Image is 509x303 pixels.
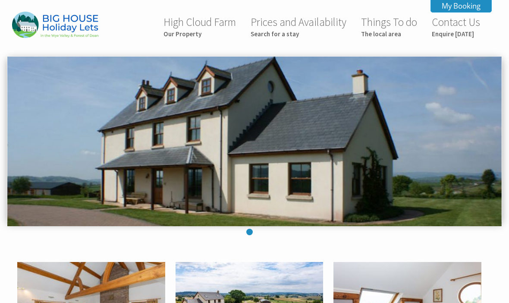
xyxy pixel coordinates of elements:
a: High Cloud FarmOur Property [163,15,236,38]
a: Contact UsEnquire [DATE] [432,15,480,38]
img: Highcloud Farm [12,12,98,38]
a: Prices and AvailabilitySearch for a stay [251,15,346,38]
small: Search for a stay [251,30,346,38]
small: Our Property [163,30,236,38]
a: Things To doThe local area [361,15,417,38]
small: Enquire [DATE] [432,30,480,38]
small: The local area [361,30,417,38]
